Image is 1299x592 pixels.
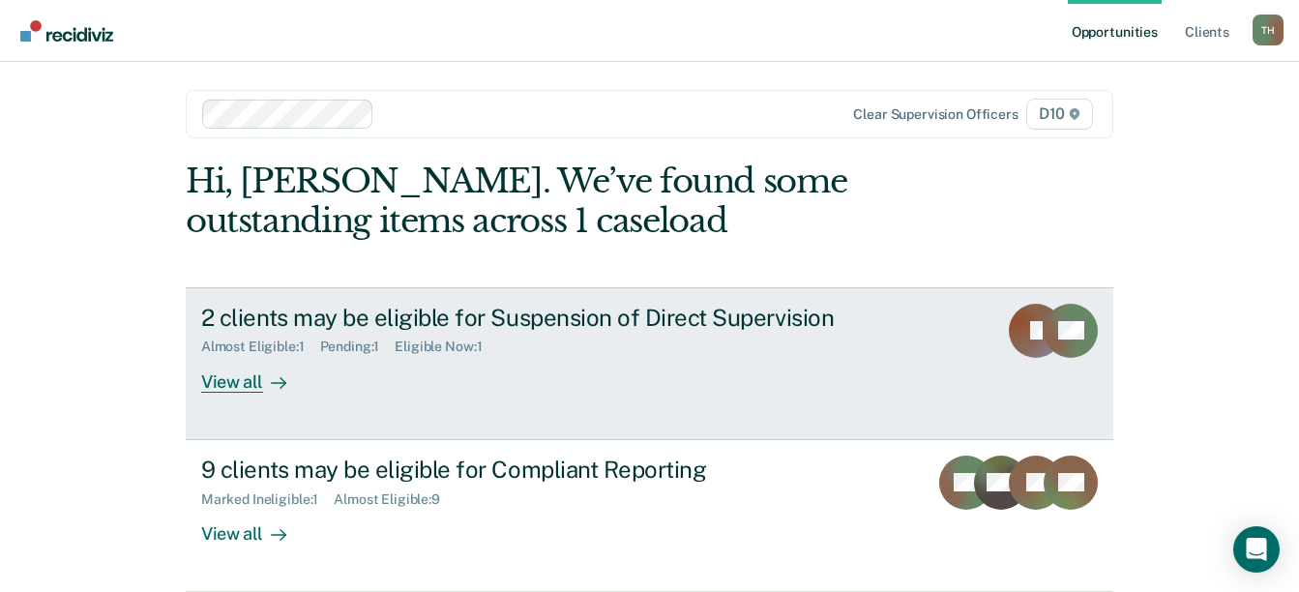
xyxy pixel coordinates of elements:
[1253,15,1284,45] button: Profile dropdown button
[201,339,320,355] div: Almost Eligible : 1
[201,507,310,545] div: View all
[853,106,1018,123] div: Clear supervision officers
[1026,99,1093,130] span: D10
[1253,15,1284,45] div: T H
[334,491,456,508] div: Almost Eligible : 9
[186,440,1113,592] a: 9 clients may be eligible for Compliant ReportingMarked Ineligible:1Almost Eligible:9View all
[201,355,310,393] div: View all
[395,339,497,355] div: Eligible Now : 1
[20,20,113,42] img: Recidiviz
[201,304,880,332] div: 2 clients may be eligible for Suspension of Direct Supervision
[201,456,880,484] div: 9 clients may be eligible for Compliant Reporting
[186,287,1113,440] a: 2 clients may be eligible for Suspension of Direct SupervisionAlmost Eligible:1Pending:1Eligible ...
[186,162,928,241] div: Hi, [PERSON_NAME]. We’ve found some outstanding items across 1 caseload
[201,491,334,508] div: Marked Ineligible : 1
[320,339,396,355] div: Pending : 1
[1233,526,1280,573] div: Open Intercom Messenger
